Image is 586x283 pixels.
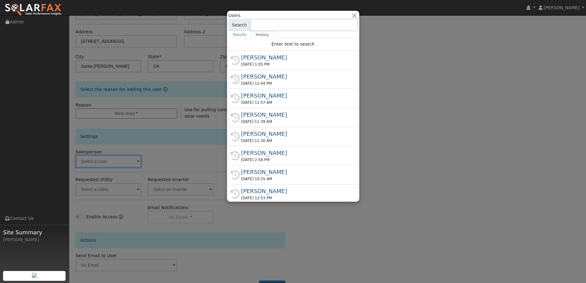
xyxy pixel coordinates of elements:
div: [PERSON_NAME] [241,168,351,176]
span: Enter text to search [272,42,315,46]
span: Search [229,19,250,31]
div: [PERSON_NAME] [3,237,66,243]
div: [DATE] 1:05 PM [241,62,351,67]
span: Users [229,12,241,19]
div: [DATE] 12:53 PM [241,195,351,201]
div: [PERSON_NAME] [241,72,351,81]
div: [DATE] 10:25 AM [241,176,351,182]
img: SolarFax [5,3,62,16]
a: Results [229,31,251,38]
i: History [230,132,240,141]
div: [DATE] 2:58 PM [241,157,351,163]
div: [PERSON_NAME] [241,91,351,100]
span: [PERSON_NAME] [544,5,580,10]
i: History [230,94,240,103]
i: History [230,56,240,65]
div: [DATE] 11:57 AM [241,100,351,105]
span: Site Summary [3,228,66,237]
i: History [230,151,240,160]
i: History [230,170,240,180]
div: [DATE] 11:39 AM [241,119,351,124]
div: [PERSON_NAME] [241,130,351,138]
i: History [230,75,240,84]
a: History [251,31,273,38]
div: [PERSON_NAME] [241,53,351,62]
div: [PERSON_NAME] [241,149,351,157]
i: History [230,189,240,199]
div: [PERSON_NAME] [241,111,351,119]
div: [DATE] 11:30 AM [241,138,351,144]
div: [PERSON_NAME] [241,187,351,195]
i: History [230,113,240,122]
div: [DATE] 12:44 PM [241,81,351,86]
img: retrieve [32,273,37,278]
